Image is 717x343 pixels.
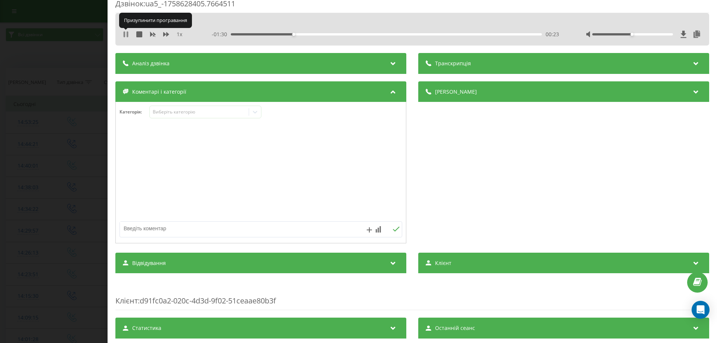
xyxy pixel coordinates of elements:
div: Open Intercom Messenger [692,301,710,319]
div: Accessibility label [292,33,295,36]
div: Призупинити програвання [119,13,192,28]
div: Accessibility label [631,33,634,36]
span: Транскрипція [435,60,471,67]
span: Клієнт [435,259,451,267]
span: Клієнт [115,296,138,306]
span: Статистика [132,324,161,332]
span: Останній сеанс [435,324,475,332]
span: - 01:30 [212,31,231,38]
span: Відвідування [132,259,166,267]
span: Коментарі і категорії [132,88,186,96]
h4: Категорія : [119,109,149,115]
span: 1 x [177,31,182,38]
div: : d91fc0a2-020c-4d3d-9f02-51ceaae80b3f [115,281,709,310]
span: Аналіз дзвінка [132,60,170,67]
span: 00:23 [546,31,559,38]
span: [PERSON_NAME] [435,88,477,96]
div: Виберіть категорію [153,109,246,115]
